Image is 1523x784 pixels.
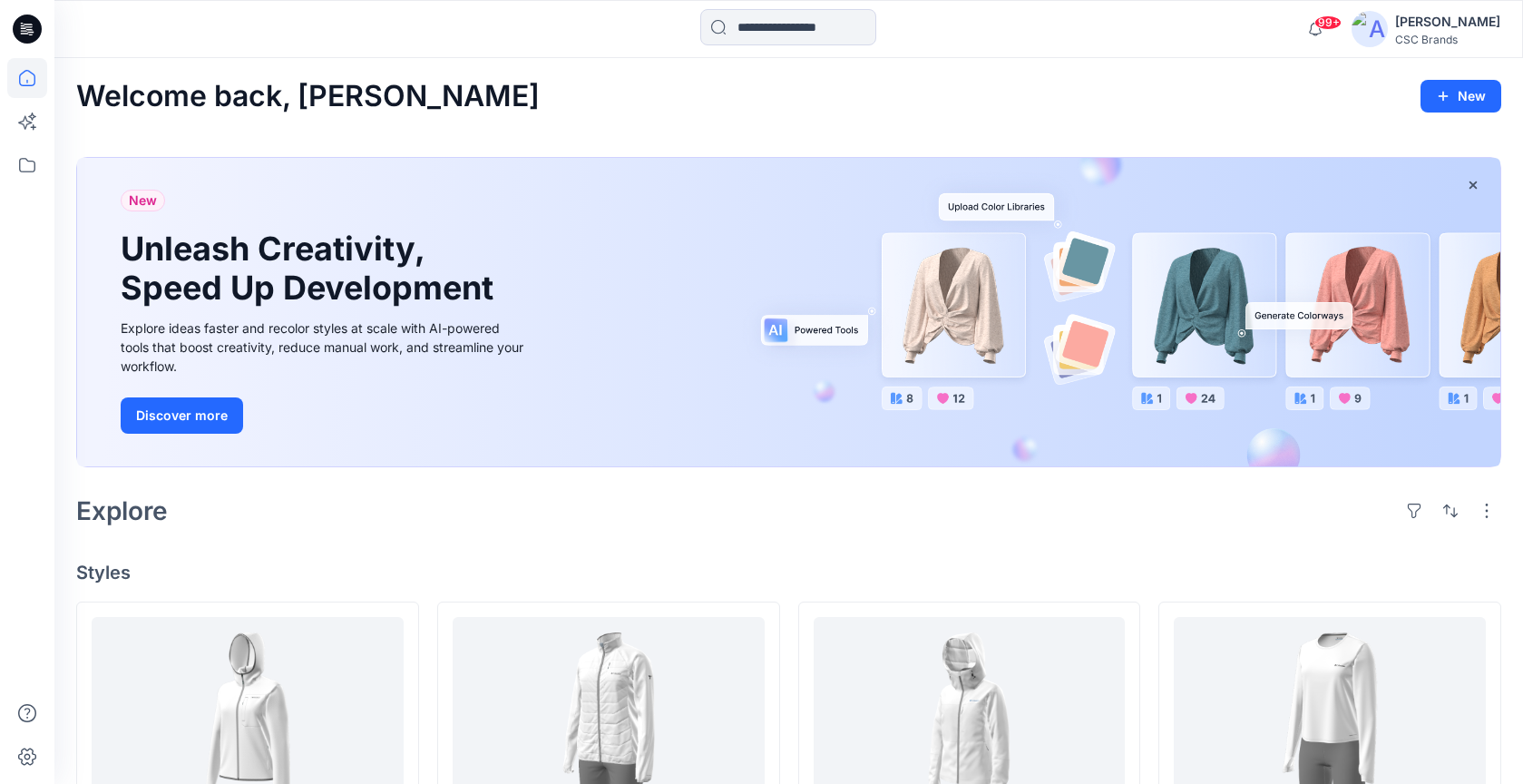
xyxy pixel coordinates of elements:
[76,562,1501,583] h4: Styles
[1395,11,1500,33] div: [PERSON_NAME]
[121,230,502,308] h1: Unleash Creativity, Speed Up Development
[76,496,168,525] h2: Explore
[121,397,529,434] a: Discover more
[1420,80,1501,113] button: New
[121,397,243,434] button: Discover more
[1352,11,1388,47] img: avatar
[129,190,157,211] span: New
[1314,15,1342,30] span: 99+
[76,80,540,113] h2: Welcome back, [PERSON_NAME]
[121,318,529,376] div: Explore ideas faster and recolor styles at scale with AI-powered tools that boost creativity, red...
[1395,33,1500,46] div: CSC Brands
